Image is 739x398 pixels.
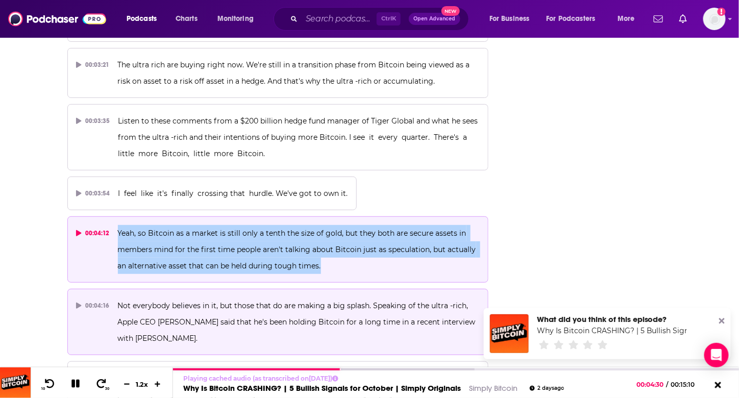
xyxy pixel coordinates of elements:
[118,116,480,158] span: Listen to these comments from a $200 billion hedge fund manager of Tiger Global and what he sees ...
[703,8,726,30] img: User Profile
[669,381,705,388] span: 00:15:10
[176,12,198,26] span: Charts
[718,8,726,16] svg: Add a profile image
[469,383,518,393] a: Simply Bitcoin
[675,10,691,28] a: Show notifications dropdown
[106,387,110,391] span: 30
[76,185,110,202] div: 00:03:54
[67,289,488,355] button: 00:04:16Not everybody believes in it, but those that do are making a big splash. Speaking of the ...
[667,381,669,388] span: /
[302,11,377,27] input: Search podcasts, credits, & more...
[540,11,610,27] button: open menu
[441,6,460,16] span: New
[537,314,687,324] div: What did you think of this episode?
[67,177,357,210] button: 00:03:54I feel like it's finally crossing that hurdle. We've got to own it.
[530,386,564,391] div: 2 days ago
[8,9,106,29] img: Podchaser - Follow, Share and Rate Podcasts
[703,8,726,30] span: Logged in as nbaderrubenstein
[490,314,529,353] img: Why Is Bitcoin CRASHING? | 5 Bullish Signals for October | Simply Originals
[489,12,530,26] span: For Business
[76,57,110,73] div: 00:03:21
[210,11,267,27] button: open menu
[92,378,112,391] button: 30
[618,12,635,26] span: More
[704,343,729,367] div: Open Intercom Messenger
[183,375,564,382] p: Playing cached audio (as transcribed on [DATE] )
[703,8,726,30] button: Show profile menu
[118,189,348,198] span: I feel like it's finally crossing that hurdle. We've got to own it.
[169,11,204,27] a: Charts
[76,225,110,241] div: 00:04:12
[67,48,488,98] button: 00:03:21The ultra rich are buying right now. We're still in a transition phase from Bitcoin being...
[482,11,543,27] button: open menu
[283,7,479,31] div: Search podcasts, credits, & more...
[413,16,456,21] span: Open Advanced
[547,12,596,26] span: For Podcasters
[183,383,461,393] a: Why Is Bitcoin CRASHING? | 5 Bullish Signals for October | Simply Originals
[409,13,460,25] button: Open AdvancedNew
[76,297,110,314] div: 00:04:16
[39,378,59,391] button: 10
[118,301,478,343] span: Not everybody believes in it, but those that do are making a big splash. Speaking of the ultra -r...
[119,11,170,27] button: open menu
[637,381,667,388] span: 00:04:30
[610,11,648,27] button: open menu
[76,113,110,129] div: 00:03:35
[41,387,45,391] span: 10
[127,12,157,26] span: Podcasts
[217,12,254,26] span: Monitoring
[118,229,478,270] span: Yeah, so Bitcoin as a market is still only a tenth the size of gold, but they both are secure ass...
[67,104,488,170] button: 00:03:35Listen to these comments from a $200 billion hedge fund manager of Tiger Global and what ...
[377,12,401,26] span: Ctrl K
[650,10,667,28] a: Show notifications dropdown
[118,60,472,86] span: The ultra rich are buying right now. We're still in a transition phase from Bitcoin being viewed ...
[134,380,151,388] div: 1.2 x
[67,216,488,283] button: 00:04:12Yeah, so Bitcoin as a market is still only a tenth the size of gold, but they both are se...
